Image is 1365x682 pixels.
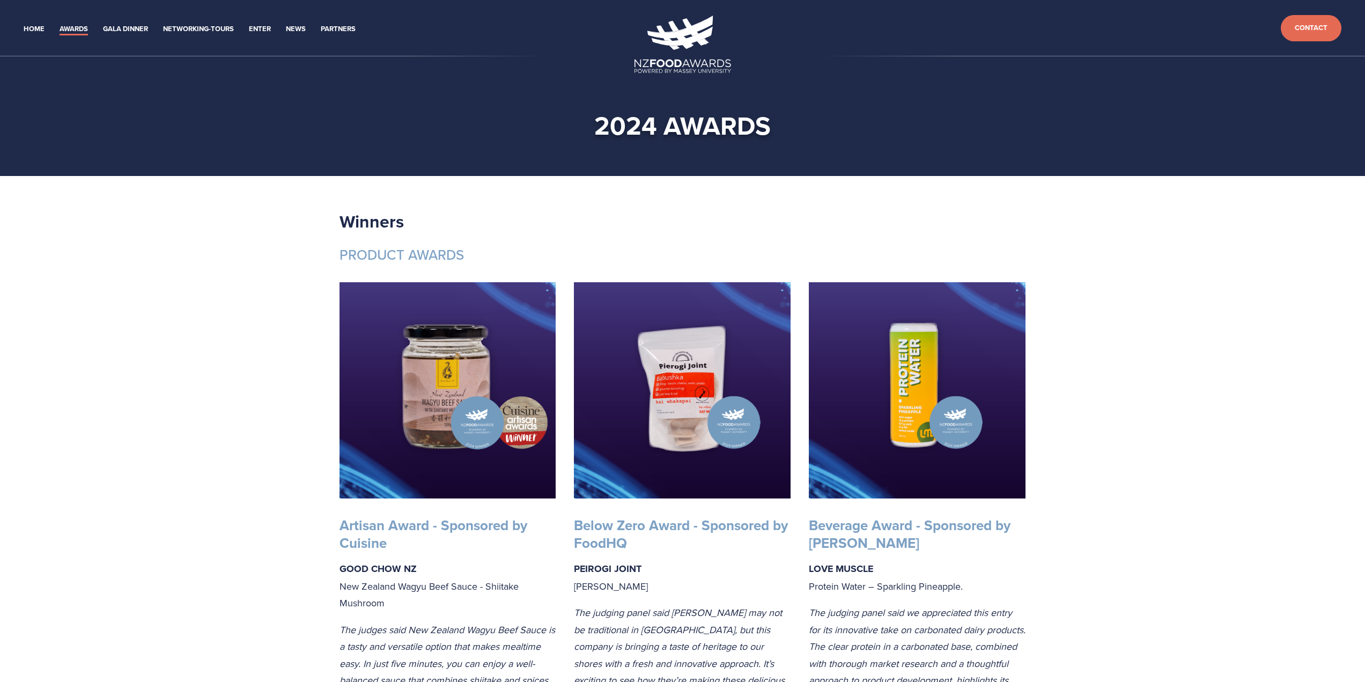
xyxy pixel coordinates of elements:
[809,560,1025,595] p: Protein Water – Sparkling Pineapple.
[340,515,531,553] strong: Artisan Award - Sponsored by Cuisine
[103,23,148,35] a: Gala Dinner
[60,23,88,35] a: Awards
[574,560,791,595] p: [PERSON_NAME]
[809,515,1014,553] strong: Beverage Award - Sponsored by [PERSON_NAME]
[163,23,234,35] a: Networking-Tours
[574,562,641,576] strong: PEIROGI JOINT
[340,560,556,612] p: New Zealand Wagyu Beef Sauce - Shiitake Mushroom
[1281,15,1341,41] a: Contact
[24,23,45,35] a: Home
[321,23,356,35] a: Partners
[340,562,417,576] strong: GOOD CHOW NZ
[809,562,873,576] strong: LOVE MUSCLE
[249,23,271,35] a: Enter
[357,109,1009,142] h1: 2024 Awards
[340,209,404,234] strong: Winners
[286,23,306,35] a: News
[574,515,792,553] strong: Below Zero Award - Sponsored by FoodHQ
[340,246,1026,264] h3: PRODUCT AWARDS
